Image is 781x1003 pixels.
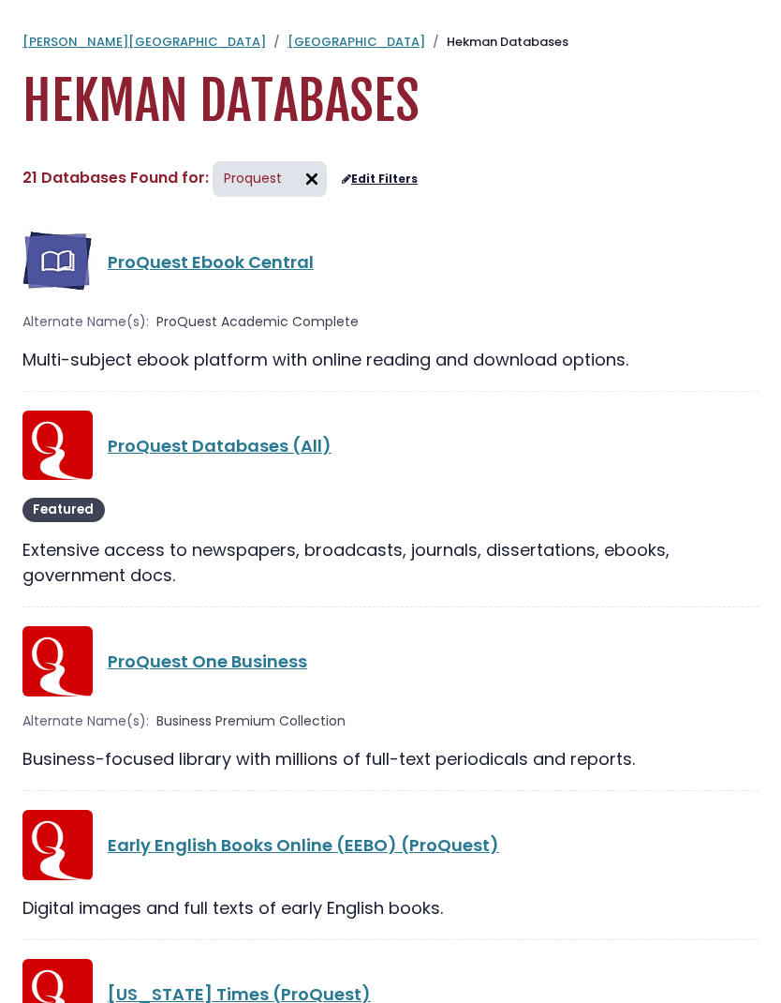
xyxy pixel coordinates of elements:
[22,70,759,133] h1: Hekman Databases
[108,250,314,274] a: ProQuest Ebook Central
[287,33,425,51] a: [GEOGRAPHIC_DATA]
[22,498,105,522] span: Featured
[22,167,209,188] span: 21 Databases Found for:
[156,711,346,731] span: Business Premium Collection
[22,312,149,332] span: Alternate Name(s):
[22,33,266,51] a: [PERSON_NAME][GEOGRAPHIC_DATA]
[156,312,359,332] span: ProQuest Academic Complete
[108,434,332,457] a: ProQuest Databases (All)
[425,33,568,52] li: Hekman Databases
[22,895,759,921] div: Digital images and full texts of early English books.
[22,711,149,731] span: Alternate Name(s):
[22,347,759,372] div: Multi-subject ebook platform with online reading and download options.
[108,833,499,857] a: Early English Books Online (EEBO) (ProQuest)
[108,650,307,673] a: ProQuest One Business
[224,169,282,187] span: Proquest
[22,746,759,771] div: Business-focused library with millions of full-text periodicals and reports.
[22,33,759,52] nav: breadcrumb
[297,164,327,194] img: arr097.svg
[342,172,418,186] a: Edit Filters
[22,537,759,588] div: Extensive access to newspapers, broadcasts, journals, dissertations, ebooks, government docs.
